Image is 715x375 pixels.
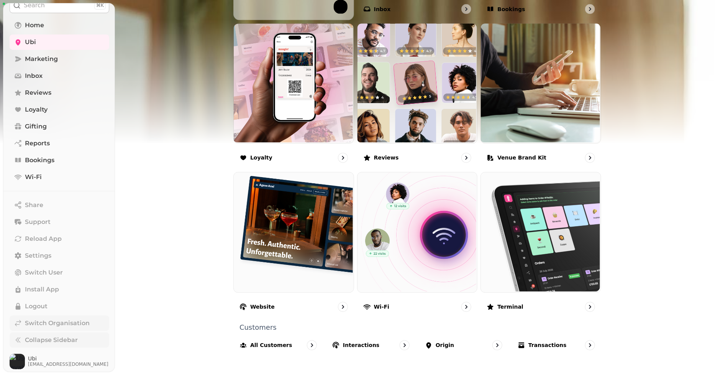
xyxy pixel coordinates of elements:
a: Reviews [10,85,109,100]
img: User avatar [10,354,25,369]
button: Reload App [10,231,109,247]
a: Wi-FiWi-Fi [357,172,478,318]
p: Inbox [374,5,391,13]
span: Ubi [25,38,36,47]
span: [EMAIL_ADDRESS][DOMAIN_NAME] [28,361,108,367]
a: Transactions [512,334,601,357]
p: Transactions [528,342,567,349]
svg: go to [462,303,470,311]
button: Install App [10,282,109,297]
svg: go to [586,342,594,349]
p: Venue brand kit [497,154,546,162]
a: Bookings [10,153,109,168]
svg: go to [339,303,347,311]
svg: go to [339,154,347,162]
a: Gifting [10,119,109,134]
span: Collapse Sidebar [25,336,78,345]
div: ⌘K [94,1,106,10]
img: Terminal [480,172,600,292]
a: All customers [233,334,323,357]
span: Settings [25,251,51,260]
a: Wi-Fi [10,169,109,185]
p: Reviews [374,154,399,162]
span: Reload App [25,234,62,243]
img: Website [233,172,353,292]
a: LoyaltyLoyalty [233,23,354,169]
a: Interactions [326,334,416,357]
span: Share [25,201,43,210]
span: Marketing [25,54,58,64]
span: Gifting [25,122,47,131]
p: Terminal [497,303,523,311]
p: Bookings [497,5,525,13]
span: Reviews [25,88,51,97]
span: Ubi [28,356,108,361]
a: Origin [419,334,508,357]
svg: go to [586,154,594,162]
p: Website [250,303,275,311]
svg: go to [462,154,470,162]
a: Reports [10,136,109,151]
button: Share [10,197,109,213]
p: Search [24,1,45,10]
span: Switch Organisation [25,319,90,328]
button: User avatarUbi[EMAIL_ADDRESS][DOMAIN_NAME] [10,354,109,369]
span: Home [25,21,44,30]
svg: go to [586,5,594,13]
p: Wi-Fi [374,303,389,311]
p: All customers [250,342,292,349]
a: Settings [10,248,109,263]
span: Switch User [25,268,63,277]
a: Home [10,18,109,33]
span: Logout [25,302,48,311]
button: Collapse Sidebar [10,332,109,348]
p: Origin [436,342,454,349]
span: Install App [25,285,59,294]
p: Interactions [343,342,379,349]
p: Customers [239,324,601,331]
button: Logout [10,299,109,314]
svg: go to [462,5,470,13]
img: Wi-Fi [357,172,477,292]
img: Loyalty [233,23,353,143]
span: Bookings [25,156,54,165]
button: Switch User [10,265,109,280]
a: Inbox [10,68,109,84]
a: Switch Organisation [10,316,109,331]
svg: go to [586,303,594,311]
svg: go to [401,342,408,349]
p: Loyalty [250,154,272,162]
span: Support [25,217,51,227]
a: Venue brand kitVenue brand kit [480,23,601,169]
span: Wi-Fi [25,173,42,182]
svg: go to [494,342,501,349]
img: Venue brand kit [480,23,600,143]
a: WebsiteWebsite [233,172,354,318]
a: TerminalTerminal [480,172,601,318]
span: Reports [25,139,50,148]
a: Loyalty [10,102,109,117]
span: Inbox [25,71,43,81]
a: ReviewsReviews [357,23,478,169]
button: Support [10,214,109,230]
span: Loyalty [25,105,48,114]
a: Ubi [10,35,109,50]
img: Reviews [357,23,477,143]
svg: go to [308,342,316,349]
a: Marketing [10,51,109,67]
